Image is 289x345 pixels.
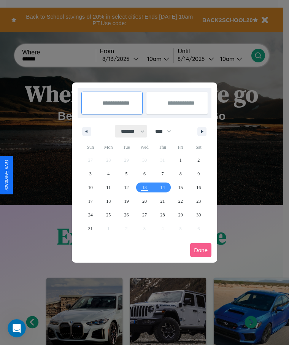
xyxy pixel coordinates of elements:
span: 16 [196,181,201,194]
span: 31 [88,222,93,235]
button: 19 [118,194,135,208]
button: 31 [81,222,99,235]
button: 25 [99,208,117,222]
span: 14 [160,181,165,194]
span: 26 [124,208,129,222]
span: Thu [154,141,171,153]
button: 22 [171,194,189,208]
span: 13 [142,181,147,194]
button: 26 [118,208,135,222]
span: 6 [143,167,146,181]
span: 3 [89,167,92,181]
span: 21 [160,194,165,208]
span: 15 [178,181,183,194]
button: 5 [118,167,135,181]
button: 12 [118,181,135,194]
button: 9 [190,167,208,181]
div: Give Feedback [4,160,9,191]
button: 15 [171,181,189,194]
span: 1 [179,153,182,167]
button: 1 [171,153,189,167]
button: 18 [99,194,117,208]
button: 7 [154,167,171,181]
span: Mon [99,141,117,153]
button: 14 [154,181,171,194]
span: 19 [124,194,129,208]
button: 6 [135,167,153,181]
span: Sun [81,141,99,153]
span: 23 [196,194,201,208]
button: 27 [135,208,153,222]
span: 12 [124,181,129,194]
button: 30 [190,208,208,222]
button: 21 [154,194,171,208]
span: 2 [197,153,200,167]
button: 23 [190,194,208,208]
span: Fri [171,141,189,153]
button: 3 [81,167,99,181]
span: 8 [179,167,182,181]
button: 28 [154,208,171,222]
span: 7 [161,167,164,181]
span: 29 [178,208,183,222]
span: 17 [88,194,93,208]
button: 20 [135,194,153,208]
span: 25 [106,208,111,222]
button: 13 [135,181,153,194]
button: 8 [171,167,189,181]
span: Tue [118,141,135,153]
button: 4 [99,167,117,181]
span: Sat [190,141,208,153]
span: 28 [160,208,165,222]
span: 4 [107,167,110,181]
span: 11 [106,181,111,194]
span: 18 [106,194,111,208]
span: 24 [88,208,93,222]
span: 22 [178,194,183,208]
button: 10 [81,181,99,194]
button: 17 [81,194,99,208]
span: 30 [196,208,201,222]
button: 29 [171,208,189,222]
span: Wed [135,141,153,153]
button: 24 [81,208,99,222]
button: 2 [190,153,208,167]
span: 27 [142,208,147,222]
iframe: Intercom live chat [8,319,26,337]
span: 10 [88,181,93,194]
span: 20 [142,194,147,208]
button: 11 [99,181,117,194]
span: 9 [197,167,200,181]
button: Done [190,243,211,257]
span: 5 [125,167,128,181]
button: 16 [190,181,208,194]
